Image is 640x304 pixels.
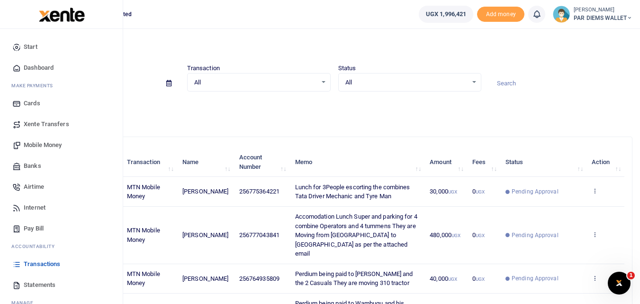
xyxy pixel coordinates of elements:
span: MTN Mobile Money [127,227,160,243]
span: Pending Approval [512,274,559,283]
span: Perdium being paid to [PERSON_NAME] and the 2 Casuals They are moving 310 tractor [295,270,413,287]
span: 0 [472,231,485,239]
span: Accomodation Lunch Super and parking for 4 combine Operators and 4 turnmens They are Moving from ... [295,213,417,257]
span: MTN Mobile Money [127,270,160,287]
a: Dashboard [8,57,115,78]
span: 480,000 [430,231,460,239]
span: Add money [477,7,524,22]
small: UGX [451,233,460,238]
small: UGX [448,276,457,282]
a: UGX 1,996,421 [419,6,473,23]
span: countability [18,243,54,250]
a: Pay Bill [8,218,115,239]
span: MTN Mobile Money [127,184,160,200]
small: UGX [476,233,485,238]
span: 256777043841 [239,231,279,239]
span: 256764935809 [239,275,279,282]
small: [PERSON_NAME] [574,6,632,14]
span: Dashboard [24,63,54,73]
h4: Transactions [36,41,632,51]
a: logo-small logo-large logo-large [38,10,85,18]
a: Start [8,37,115,57]
span: All [345,78,468,87]
span: 30,000 [430,188,457,195]
a: Cards [8,93,115,114]
li: Ac [8,239,115,254]
span: Mobile Money [24,140,62,150]
a: Add money [477,10,524,17]
span: UGX 1,996,421 [426,9,466,19]
span: Banks [24,161,41,171]
small: UGX [476,276,485,282]
a: Mobile Money [8,135,115,156]
span: 1 [627,272,635,279]
a: Xente Transfers [8,114,115,135]
li: Toup your wallet [477,7,524,22]
span: Xente Transfers [24,120,69,129]
img: profile-user [553,6,570,23]
span: All [194,78,317,87]
th: Account Number: activate to sort column ascending [234,147,290,177]
label: Status [338,64,356,73]
a: Internet [8,197,115,218]
span: [PERSON_NAME] [182,188,228,195]
span: Pay Bill [24,224,44,233]
span: PAR DIEMS WALLET [574,14,632,22]
span: Pending Approval [512,231,559,240]
span: Start [24,42,37,52]
a: Transactions [8,254,115,275]
span: Transactions [24,259,60,269]
span: Airtime [24,182,44,192]
a: Banks [8,156,115,176]
a: Statements [8,275,115,295]
span: Internet [24,203,45,212]
li: M [8,78,115,93]
span: Statements [24,280,55,290]
a: profile-user [PERSON_NAME] PAR DIEMS WALLET [553,6,632,23]
li: Wallet ballance [415,6,477,23]
th: Status: activate to sort column ascending [500,147,586,177]
img: logo-large [39,8,85,22]
span: 40,000 [430,275,457,282]
a: Airtime [8,176,115,197]
span: 0 [472,275,485,282]
th: Name: activate to sort column ascending [177,147,234,177]
span: Cards [24,99,40,108]
small: UGX [476,189,485,194]
input: Search [489,75,632,92]
th: Transaction: activate to sort column ascending [122,147,177,177]
p: Download [36,103,632,113]
span: Lunch for 3People escorting the combines Tata Driver Mechanic and Tyre Man [295,184,410,200]
th: Amount: activate to sort column ascending [424,147,467,177]
span: [PERSON_NAME] [182,231,228,239]
th: Action: activate to sort column ascending [586,147,624,177]
small: UGX [448,189,457,194]
th: Fees: activate to sort column ascending [467,147,500,177]
span: 0 [472,188,485,195]
span: Pending Approval [512,187,559,196]
span: [PERSON_NAME] [182,275,228,282]
span: 256775364221 [239,188,279,195]
label: Transaction [187,64,220,73]
th: Memo: activate to sort column ascending [289,147,424,177]
iframe: Intercom live chat [608,272,631,295]
span: ake Payments [16,82,53,89]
